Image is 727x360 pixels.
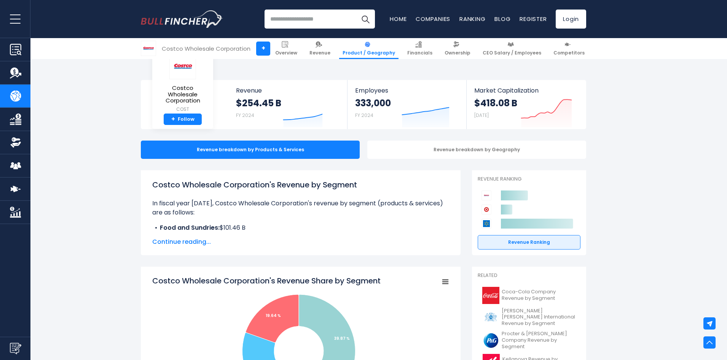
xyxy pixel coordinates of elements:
img: Costco Wholesale Corporation competitors logo [481,190,491,200]
a: Coca-Cola Company Revenue by Segment [478,285,580,306]
span: Market Capitalization [474,87,578,94]
a: Procter & [PERSON_NAME] Company Revenue by Segment [478,329,580,352]
a: Companies [416,15,450,23]
a: Financials [404,38,436,59]
span: [PERSON_NAME] [PERSON_NAME] International Revenue by Segment [502,308,576,327]
span: Employees [355,87,458,94]
a: Ranking [459,15,485,23]
small: COST [158,106,207,113]
a: Blog [494,15,510,23]
a: Employees 333,000 FY 2024 [348,80,466,129]
div: Costco Wholesale Corporation [162,44,250,53]
tspan: Costco Wholesale Corporation's Revenue Share by Segment [152,275,381,286]
strong: + [171,116,175,123]
a: CEO Salary / Employees [479,38,545,59]
a: Market Capitalization $418.08 B [DATE] [467,80,585,129]
a: Ownership [441,38,474,59]
strong: $418.08 B [474,97,517,109]
span: Financials [407,50,432,56]
span: Revenue [236,87,340,94]
span: Product / Geography [343,50,395,56]
img: COST logo [169,54,196,79]
span: Costco Wholesale Corporation [158,85,207,104]
p: Related [478,272,580,279]
small: [DATE] [474,112,489,118]
small: FY 2024 [355,112,373,118]
a: Revenue [306,38,334,59]
a: Competitors [550,38,588,59]
strong: 333,000 [355,97,391,109]
a: + [256,42,270,56]
h1: Costco Wholesale Corporation's Revenue by Segment [152,179,449,190]
a: +Follow [164,114,202,125]
img: COST logo [141,41,156,56]
a: Revenue Ranking [478,235,580,250]
span: Ownership [445,50,470,56]
img: PG logo [482,332,499,349]
span: Overview [275,50,297,56]
a: Revenue $254.45 B FY 2024 [228,80,348,129]
span: Coca-Cola Company Revenue by Segment [502,289,576,302]
span: Competitors [553,50,585,56]
img: Target Corporation competitors logo [481,205,491,214]
strong: $254.45 B [236,97,281,109]
div: Revenue breakdown by Geography [367,141,586,159]
span: Revenue [309,50,330,56]
p: In fiscal year [DATE], Costco Wholesale Corporation's revenue by segment (products & services) ar... [152,199,449,217]
a: Home [390,15,407,23]
a: Costco Wholesale Corporation COST [158,53,207,114]
tspan: 19.64 % [266,313,281,318]
button: Search [356,10,375,29]
p: Revenue Ranking [478,176,580,182]
a: Login [556,10,586,29]
li: $101.46 B [152,223,449,232]
img: KO logo [482,287,499,304]
div: Revenue breakdown by Products & Services [141,141,360,159]
span: Procter & [PERSON_NAME] Company Revenue by Segment [502,331,576,350]
b: Food and Sundries: [160,223,220,232]
tspan: 39.87 % [334,336,350,341]
img: Walmart competitors logo [481,219,491,229]
a: [PERSON_NAME] [PERSON_NAME] International Revenue by Segment [478,306,580,329]
span: Continue reading... [152,237,449,246]
small: FY 2024 [236,112,254,118]
a: Product / Geography [339,38,399,59]
a: Register [520,15,547,23]
img: Bullfincher logo [141,10,223,28]
img: PM logo [482,309,499,326]
a: Go to homepage [141,10,223,28]
a: Overview [272,38,301,59]
img: Ownership [10,137,21,148]
span: CEO Salary / Employees [483,50,541,56]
